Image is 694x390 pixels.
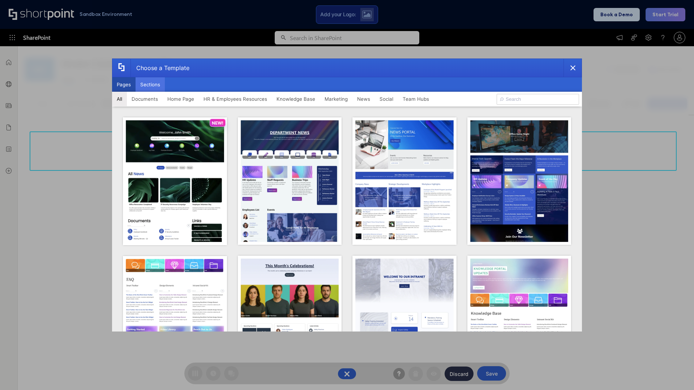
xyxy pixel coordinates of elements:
[272,92,320,106] button: Knowledge Base
[320,92,352,106] button: Marketing
[127,92,163,106] button: Documents
[130,59,189,77] div: Choose a Template
[199,92,272,106] button: HR & Employees Resources
[112,58,582,331] div: template selector
[497,94,579,105] input: Search
[136,77,165,92] button: Sections
[212,120,223,126] p: NEW!
[398,92,434,106] button: Team Hubs
[163,92,199,106] button: Home Page
[375,92,398,106] button: Social
[658,355,694,390] iframe: Chat Widget
[112,92,127,106] button: All
[112,77,136,92] button: Pages
[352,92,375,106] button: News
